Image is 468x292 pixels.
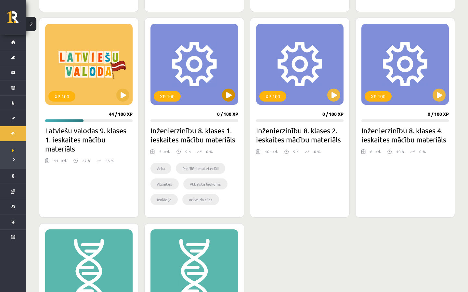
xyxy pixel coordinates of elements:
[159,149,170,158] div: 5 uzd.
[314,149,320,154] p: 0 %
[265,149,278,158] div: 10 uzd.
[259,91,286,102] div: XP 100
[370,149,381,158] div: 6 uzd.
[176,163,225,174] li: Profilēti mateteriāli
[183,178,227,189] li: Atbalsta laukums
[150,178,179,189] li: Atsaites
[154,91,181,102] div: XP 100
[293,149,299,154] p: 9 h
[185,149,191,154] p: 9 h
[105,158,114,164] p: 55 %
[396,149,404,154] p: 10 h
[82,158,90,164] p: 27 h
[256,126,344,144] h2: Inženierzinību 8. klases 2. ieskaites mācību materiāls
[361,126,449,144] h2: Inženierzinību 8. klases 4. ieskaites mācību materiāls
[45,126,133,153] h2: Latviešu valodas 9. klases 1. ieskaites mācību materiāls
[419,149,426,154] p: 0 %
[182,194,219,205] li: Arkveida tilts
[365,91,392,102] div: XP 100
[7,11,26,28] a: Rīgas 1. Tālmācības vidusskola
[150,194,178,205] li: Izolācija
[206,149,213,154] p: 0 %
[150,126,238,144] h2: Inženierzinību 8. klases 1. ieskaites mācību materiāls
[48,91,75,102] div: XP 100
[150,163,171,174] li: Arka
[54,158,67,167] div: 11 uzd.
